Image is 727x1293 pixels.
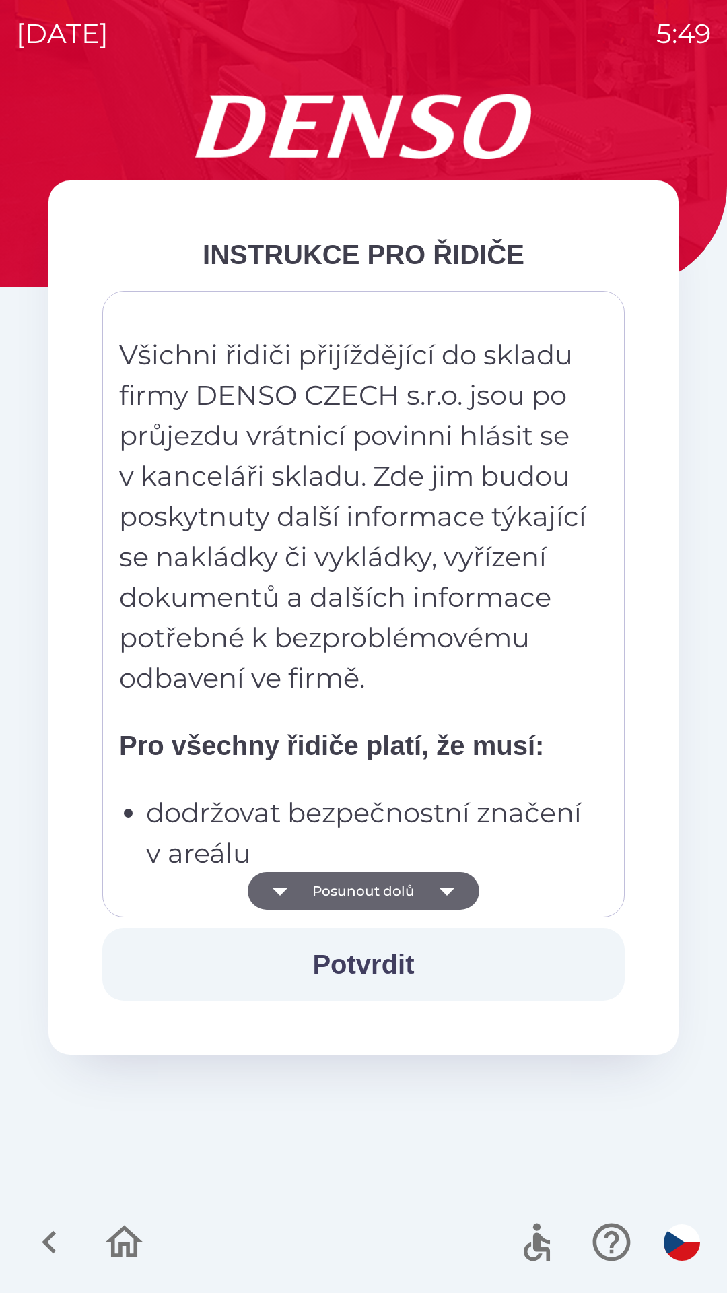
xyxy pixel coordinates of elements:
[248,872,479,910] button: Posunout dolů
[656,13,711,54] p: 5:49
[119,335,589,698] p: Všichni řidiči přijíždějící do skladu firmy DENSO CZECH s.r.o. jsou po průjezdu vrátnicí povinni ...
[664,1224,700,1261] img: cs flag
[16,13,108,54] p: [DATE]
[102,928,625,1001] button: Potvrdit
[119,731,544,760] strong: Pro všechny řidiče platí, že musí:
[146,793,589,873] p: dodržovat bezpečnostní značení v areálu
[48,94,679,159] img: Logo
[102,234,625,275] div: INSTRUKCE PRO ŘIDIČE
